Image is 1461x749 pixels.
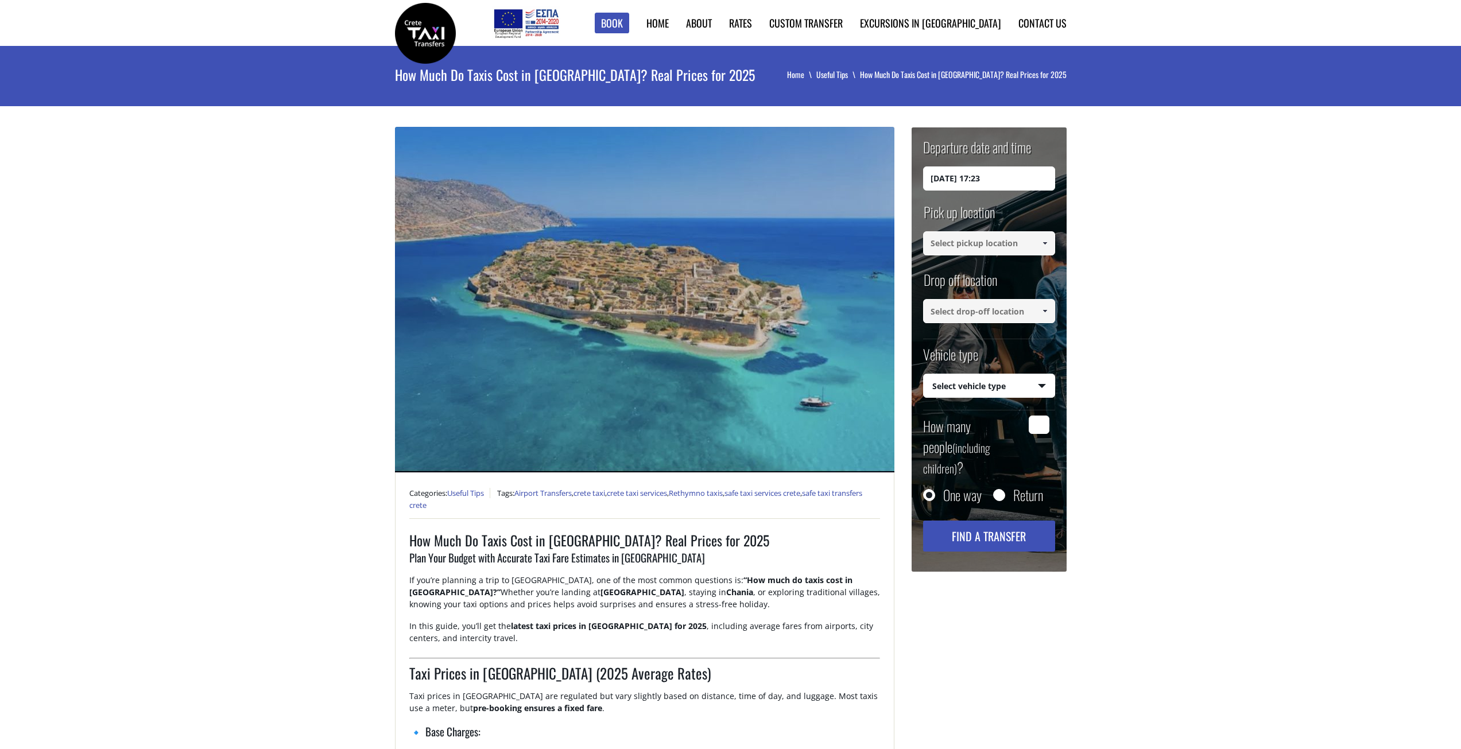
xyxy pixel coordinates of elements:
[943,489,982,500] label: One way
[726,587,753,597] strong: Chania
[409,488,862,511] a: safe taxi transfers crete
[923,202,995,231] label: Pick up location
[492,6,560,40] img: e-bannersEUERDF180X90.jpg
[923,299,1055,323] input: Select drop-off location
[860,69,1067,80] li: How Much Do Taxis Cost in [GEOGRAPHIC_DATA]? Real Prices for 2025
[447,488,484,498] a: Useful Tips
[395,26,456,38] a: Crete Taxi Transfers | How Much Do Taxis Cost in Crete? Real Prices for 2025
[924,374,1055,398] span: Select vehicle type
[646,15,669,30] a: Home
[573,488,605,498] a: crete taxi
[409,620,880,654] p: In this guide, you’ll get the , including average fares from airports, city centers, and intercit...
[409,724,880,748] h3: 🔹 Base Charges:
[1035,299,1054,323] a: Show All Items
[729,15,752,30] a: Rates
[923,137,1031,166] label: Departure date and time
[816,68,860,80] a: Useful Tips
[409,690,880,724] p: Taxi prices in [GEOGRAPHIC_DATA] are regulated but vary slightly based on distance, time of day, ...
[600,587,684,597] strong: [GEOGRAPHIC_DATA]
[923,439,990,477] small: (including children)
[409,663,880,690] h2: Taxi Prices in [GEOGRAPHIC_DATA] (2025 Average Rates)
[769,15,843,30] a: Custom Transfer
[511,620,707,631] strong: latest taxi prices in [GEOGRAPHIC_DATA] for 2025
[923,416,1022,478] label: How many people ?
[395,127,894,472] img: How Much Do Taxis Cost in Crete? Real Prices for 2025
[1013,489,1043,500] label: Return
[607,488,667,498] a: crete taxi services
[409,574,880,620] p: If you’re planning a trip to [GEOGRAPHIC_DATA], one of the most common questions is: Whether you’...
[409,530,880,550] h1: How Much Do Taxis Cost in [GEOGRAPHIC_DATA]? Real Prices for 2025
[860,15,1001,30] a: Excursions in [GEOGRAPHIC_DATA]
[409,488,490,498] span: Categories:
[669,488,723,498] a: Rethymno taxis
[724,488,800,498] a: safe taxi services crete
[1035,231,1054,255] a: Show All Items
[395,3,456,64] img: Crete Taxi Transfers | How Much Do Taxis Cost in Crete? Real Prices for 2025
[409,488,862,511] span: Tags: , , , , ,
[923,344,978,374] label: Vehicle type
[686,15,712,30] a: About
[787,68,816,80] a: Home
[409,575,852,597] strong: “How much do taxis cost in [GEOGRAPHIC_DATA]?”
[514,488,572,498] a: Airport Transfers
[923,231,1055,255] input: Select pickup location
[473,703,602,713] strong: pre-booking ensures a fixed fare
[923,521,1055,552] button: Find a transfer
[595,13,629,34] a: Book
[1018,15,1067,30] a: Contact us
[395,46,773,103] h1: How Much Do Taxis Cost in [GEOGRAPHIC_DATA]? Real Prices for 2025
[923,270,997,299] label: Drop off location
[409,550,880,574] h3: Plan Your Budget with Accurate Taxi Fare Estimates in [GEOGRAPHIC_DATA]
